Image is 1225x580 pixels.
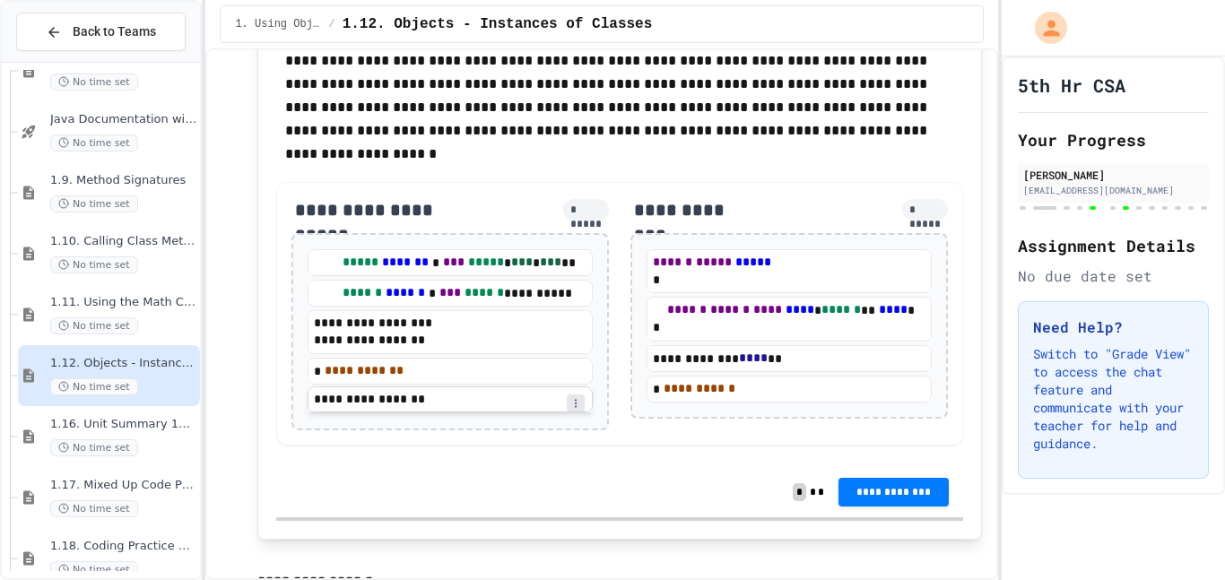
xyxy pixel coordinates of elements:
[50,500,138,517] span: No time set
[50,356,196,371] span: 1.12. Objects - Instances of Classes
[343,13,653,35] span: 1.12. Objects - Instances of Classes
[1018,265,1209,287] div: No due date set
[50,134,138,151] span: No time set
[16,13,186,51] button: Back to Teams
[1033,345,1194,453] p: Switch to "Grade View" to access the chat feature and communicate with your teacher for help and ...
[1033,316,1194,338] h3: Need Help?
[328,17,334,31] span: /
[50,195,138,212] span: No time set
[50,173,196,188] span: 1.9. Method Signatures
[50,234,196,249] span: 1.10. Calling Class Methods
[1018,233,1209,258] h2: Assignment Details
[50,478,196,493] span: 1.17. Mixed Up Code Practice 1.1-1.6
[50,561,138,578] span: No time set
[73,22,156,41] span: Back to Teams
[50,378,138,395] span: No time set
[235,17,321,31] span: 1. Using Objects and Methods
[50,74,138,91] span: No time set
[50,539,196,554] span: 1.18. Coding Practice 1a (1.1-1.6)
[50,112,196,127] span: Java Documentation with Comments - Topic 1.8
[50,295,196,310] span: 1.11. Using the Math Class
[1016,7,1072,48] div: My Account
[1023,184,1203,197] div: [EMAIL_ADDRESS][DOMAIN_NAME]
[50,256,138,273] span: No time set
[50,439,138,456] span: No time set
[1018,73,1125,98] h1: 5th Hr CSA
[1018,127,1209,152] h2: Your Progress
[1023,167,1203,183] div: [PERSON_NAME]
[50,317,138,334] span: No time set
[50,417,196,432] span: 1.16. Unit Summary 1a (1.1-1.6)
